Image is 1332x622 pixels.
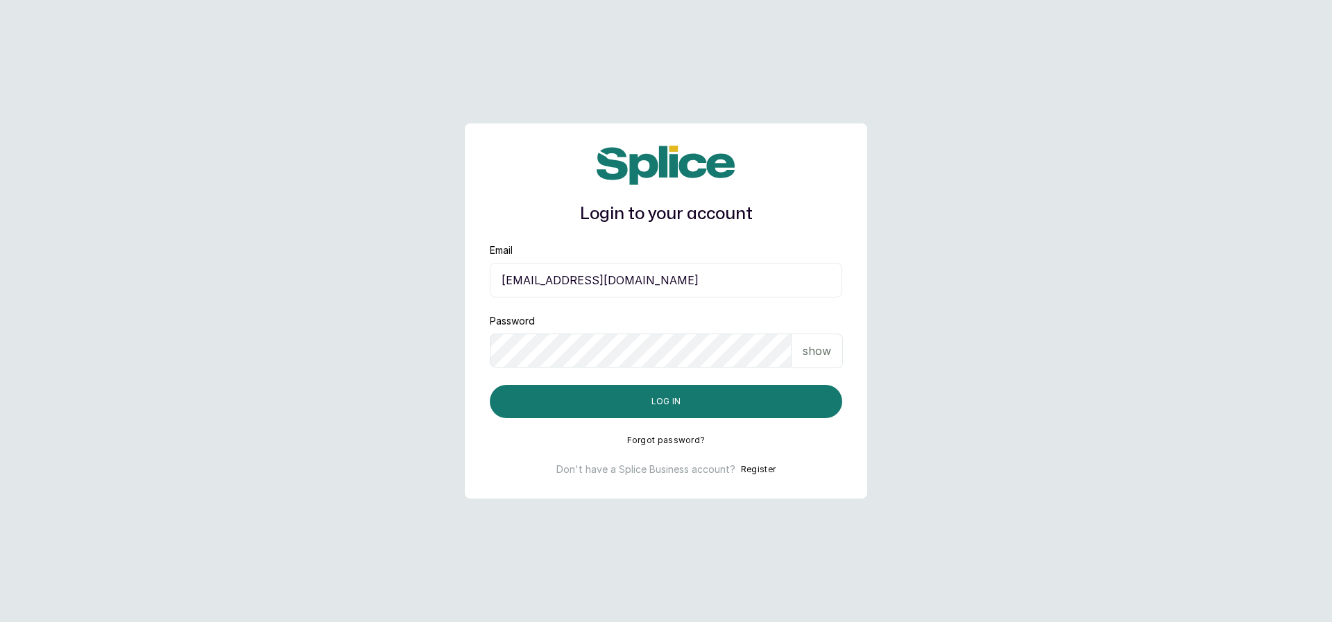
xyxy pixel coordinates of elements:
button: Log in [490,385,842,418]
h1: Login to your account [490,202,842,227]
label: Password [490,314,535,328]
button: Register [741,463,776,476]
p: Don't have a Splice Business account? [556,463,735,476]
button: Forgot password? [627,435,706,446]
input: email@acme.com [490,263,842,297]
label: Email [490,243,513,257]
p: show [803,343,831,359]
